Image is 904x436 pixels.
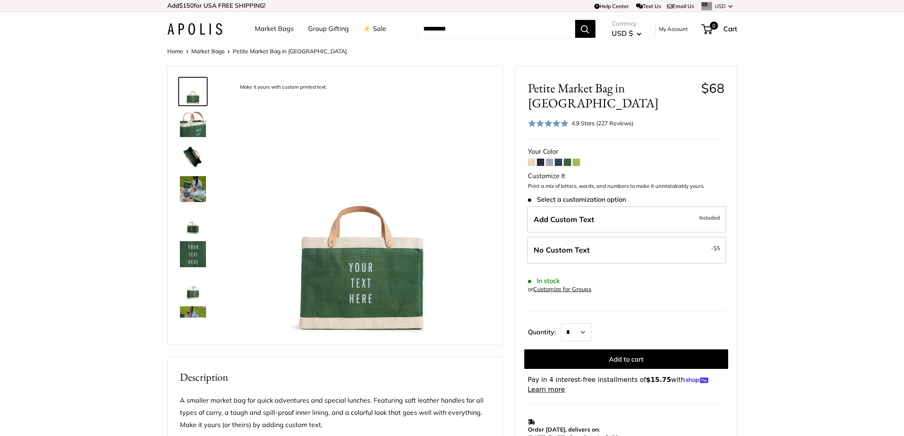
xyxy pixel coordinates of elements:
a: description_Custom printed text with eco-friendly ink. [178,240,208,269]
span: $68 [701,80,725,96]
img: Petite Market Bag in Field Green [180,274,206,300]
span: Select a customization option [528,196,626,203]
a: Petite Market Bag in Field Green [178,174,208,204]
span: No Custom Text [534,245,590,255]
img: Apolis [167,23,222,35]
div: 4.9 Stars (227 Reviews) [528,117,634,129]
button: Search [575,20,595,38]
a: Help Center [594,3,629,9]
a: Petite Market Bag in Field Green [178,207,208,236]
div: or [528,284,591,295]
span: Petite Market Bag in [GEOGRAPHIC_DATA] [233,48,347,55]
img: description_Make it yours with custom printed text. [233,78,490,336]
span: USD [715,3,726,9]
a: description_Take it anywhere with easy-grip handles. [178,109,208,139]
a: ⚡️ Sale [363,23,386,35]
span: $5 [714,245,720,251]
a: Home [167,48,183,55]
nav: Breadcrumb [167,46,347,57]
img: description_Custom printed text with eco-friendly ink. [180,241,206,267]
span: In stock [528,277,560,285]
a: Market Bags [191,48,225,55]
button: USD $ [612,27,641,40]
span: Cart [723,24,737,33]
p: A smaller market bag for quick adventures and special lunches. Featuring soft leather handles for... [180,395,490,431]
span: USD $ [612,29,633,37]
img: Petite Market Bag in Field Green [180,176,206,202]
strong: Order [DATE], delivers on: [528,426,600,433]
label: Add Custom Text [527,206,726,233]
div: Your Color [528,146,725,158]
a: Petite Market Bag in Field Green [178,272,208,301]
a: 0 Cart [702,22,737,35]
img: description_Spacious inner area with room for everything. Plus water-resistant lining. [180,144,206,170]
button: Add to cart [524,349,728,369]
a: Customize for Groups [533,286,591,293]
input: Search... [417,20,575,38]
img: Petite Market Bag in Field Green [180,306,206,332]
a: Text Us [636,3,661,9]
a: Petite Market Bag in Field Green [178,305,208,334]
span: Included [699,213,720,222]
img: description_Take it anywhere with easy-grip handles. [180,111,206,137]
label: Leave Blank [527,237,726,264]
a: My Account [659,24,688,34]
a: Email Us [667,3,694,9]
label: Quantity: [528,321,561,341]
span: - [711,243,720,253]
a: Group Gifting [308,23,349,35]
div: Customize It [528,170,725,182]
span: Petite Market Bag in [GEOGRAPHIC_DATA] [528,81,695,111]
span: Add Custom Text [534,215,594,224]
span: Currency [612,18,641,29]
a: Market Bags [255,23,294,35]
span: $150 [179,2,194,9]
a: description_Spacious inner area with room for everything. Plus water-resistant lining. [178,142,208,171]
a: description_Make it yours with custom printed text. [178,77,208,106]
span: 0 [709,22,718,30]
div: 4.9 Stars (227 Reviews) [571,119,633,128]
img: description_Make it yours with custom printed text. [180,78,206,105]
p: Print a mix of letters, words, and numbers to make it unmistakably yours. [528,182,725,190]
h2: Description [180,369,490,385]
div: Make it yours with custom printed text. [236,82,331,93]
img: Petite Market Bag in Field Green [180,209,206,235]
